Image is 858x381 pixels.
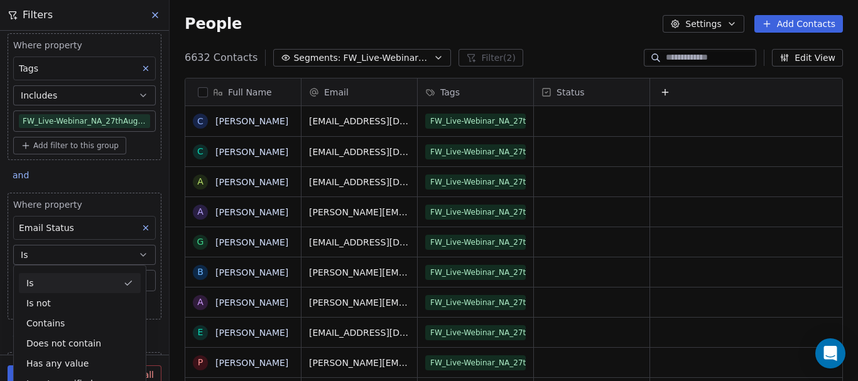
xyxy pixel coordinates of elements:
[215,358,288,368] a: [PERSON_NAME]
[815,338,845,368] div: Open Intercom Messenger
[215,267,288,277] a: [PERSON_NAME]
[557,86,585,99] span: Status
[309,236,410,249] span: [EMAIL_ADDRESS][DOMAIN_NAME]
[425,355,526,370] span: FW_Live-Webinar_NA_27thAugust'25 - Batch 2
[663,15,744,33] button: Settings
[215,298,288,308] a: [PERSON_NAME]
[425,144,526,159] span: FW_Live-Webinar_NA_27thAugust'25 - Batch 2
[19,293,141,313] div: Is not
[324,86,349,99] span: Email
[215,237,288,247] a: [PERSON_NAME]
[425,235,526,250] span: FW_Live-Webinar_NA_27thAugust'25 - Batch 2
[772,49,843,67] button: Edit View
[309,266,410,279] span: [PERSON_NAME][EMAIL_ADDRESS][PERSON_NAME][DOMAIN_NAME]
[418,78,533,105] div: Tags
[440,86,460,99] span: Tags
[19,273,141,293] div: Is
[198,356,203,369] div: P
[534,78,649,105] div: Status
[19,353,141,373] div: Has any value
[19,313,141,333] div: Contains
[425,114,526,129] span: FW_Live-Webinar_NA_27thAugust'25 - Batch 2
[309,176,410,188] span: [EMAIL_ADDRESS][DOMAIN_NAME]
[215,207,288,217] a: [PERSON_NAME]
[197,115,204,128] div: C
[425,205,526,220] span: FW_Live-Webinar_NA_27thAugust'25 - Batch 2
[197,175,204,188] div: A
[197,145,204,158] div: C
[459,49,523,67] button: Filter(2)
[425,265,526,280] span: FW_Live-Webinar_NA_27thAugust'25 - Batch 2
[215,147,288,157] a: [PERSON_NAME]
[425,325,526,340] span: FW_Live-Webinar_NA_27thAugust'25 - Batch 2
[19,333,141,353] div: Does not contain
[309,296,410,309] span: [PERSON_NAME][EMAIL_ADDRESS][PERSON_NAME][DOMAIN_NAME]
[301,78,417,105] div: Email
[425,295,526,310] span: FW_Live-Webinar_NA_27thAugust'25 - Batch 2
[309,206,410,218] span: [PERSON_NAME][EMAIL_ADDRESS][PERSON_NAME][DOMAIN_NAME]
[309,326,410,339] span: [EMAIL_ADDRESS][DOMAIN_NAME]
[425,174,526,190] span: FW_Live-Webinar_NA_27thAugust'25 - Batch 2
[228,86,272,99] span: Full Name
[185,50,258,65] span: 6632 Contacts
[197,296,204,309] div: A
[293,51,340,65] span: Segments:
[185,14,242,33] span: People
[309,146,410,158] span: [EMAIL_ADDRESS][DOMAIN_NAME]
[197,266,204,279] div: B
[185,78,301,105] div: Full Name
[197,205,204,218] div: A
[754,15,843,33] button: Add Contacts
[215,116,288,126] a: [PERSON_NAME]
[198,326,204,339] div: E
[197,235,204,249] div: G
[309,357,410,369] span: [PERSON_NAME][EMAIL_ADDRESS][DOMAIN_NAME]
[309,115,410,127] span: [EMAIL_ADDRESS][DOMAIN_NAME]
[215,177,288,187] a: [PERSON_NAME]
[215,328,288,338] a: [PERSON_NAME]
[343,51,431,65] span: FW_Live-Webinar_NA_27thAugust'25 - Batch 2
